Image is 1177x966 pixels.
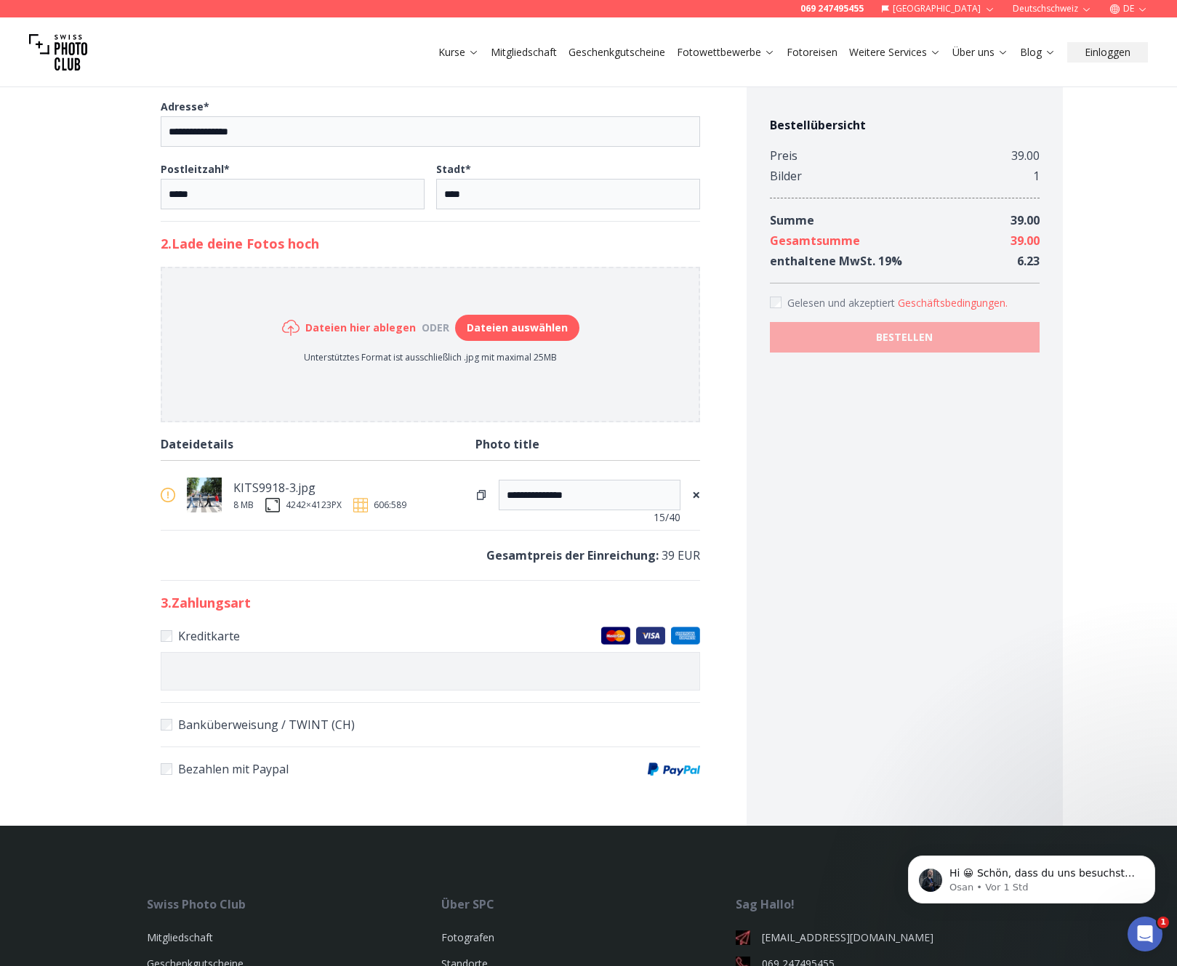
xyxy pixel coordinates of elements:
[770,145,798,166] div: Preis
[952,45,1008,60] a: Über uns
[1157,917,1169,928] span: 1
[671,627,700,645] img: American Express
[147,895,441,913] div: Swiss Photo Club
[781,42,843,63] button: Fotoreisen
[161,233,700,254] h2: 2. Lade deine Fotos hoch
[636,627,665,645] img: Visa
[147,930,213,944] a: Mitgliedschaft
[1020,45,1056,60] a: Blog
[374,499,406,511] span: 606:589
[161,759,700,779] label: Bezahlen mit Paypal
[770,210,814,230] div: Summe
[654,510,680,525] span: 15 /40
[29,23,87,81] img: Swiss photo club
[770,230,860,251] div: Gesamtsumme
[849,45,941,60] a: Weitere Services
[800,3,864,15] a: 069 247495455
[692,485,700,505] span: ×
[736,930,1030,945] a: [EMAIL_ADDRESS][DOMAIN_NAME]
[161,626,700,646] label: Kreditkarte
[161,719,172,730] input: Banküberweisung / TWINT (CH)
[282,352,579,363] p: Unterstütztes Format ist ausschließlich .jpg mit maximal 25MB
[433,42,485,63] button: Kurse
[1011,145,1040,166] div: 39.00
[1033,166,1040,186] div: 1
[677,45,775,60] a: Fotowettbewerbe
[161,434,475,454] div: Dateidetails
[161,100,209,113] b: Adresse *
[601,627,630,645] img: Master Cards
[161,630,172,642] input: KreditkarteMaster CardsVisaAmerican Express
[947,42,1014,63] button: Über uns
[161,488,175,502] img: warn
[648,762,700,776] img: Paypal
[485,42,563,63] button: Mitgliedschaft
[1011,233,1040,249] span: 39.00
[438,45,479,60] a: Kurse
[876,330,933,345] b: BESTELLEN
[161,592,700,613] h2: 3 . Zahlungsart
[161,715,700,735] label: Banküberweisung / TWINT (CH)
[187,478,222,512] img: thumb
[305,321,416,335] h6: Dateien hier ablegen
[563,42,671,63] button: Geschenkgutscheine
[441,930,494,944] a: Fotografen
[886,825,1177,927] iframe: Intercom notifications Nachricht
[486,547,659,563] b: Gesamtpreis der Einreichung :
[436,179,700,209] input: Stadt*
[1017,253,1040,269] span: 6.23
[770,251,902,271] div: enthaltene MwSt. 19 %
[1128,917,1162,951] iframe: Intercom live chat
[1011,212,1040,228] span: 39.00
[416,321,455,335] div: oder
[161,763,172,775] input: Bezahlen mit PaypalPaypal
[455,315,579,341] button: Dateien auswählen
[265,498,280,512] img: size
[286,499,342,511] div: 4242 × 4123 PX
[170,664,691,678] iframe: Sicherer Eingaberahmen für Kartenzahlungen
[787,45,837,60] a: Fotoreisen
[1067,42,1148,63] button: Einloggen
[770,166,802,186] div: Bilder
[161,116,700,147] input: Adresse*
[1014,42,1061,63] button: Blog
[491,45,557,60] a: Mitgliedschaft
[843,42,947,63] button: Weitere Services
[787,296,898,310] span: Gelesen und akzeptiert
[353,498,368,512] img: ratio
[233,478,406,498] div: KITS9918-3.jpg
[898,296,1008,310] button: Accept termsGelesen und akzeptiert
[770,297,782,308] input: Accept terms
[475,434,700,454] div: Photo title
[441,895,736,913] div: Über SPC
[569,45,665,60] a: Geschenkgutscheine
[161,545,700,565] p: 39 EUR
[671,42,781,63] button: Fotowettbewerbe
[161,179,425,209] input: Postleitzahl*
[770,116,1040,134] h4: Bestellübersicht
[436,162,471,176] b: Stadt *
[161,162,230,176] b: Postleitzahl *
[770,322,1040,353] button: BESTELLEN
[736,895,1030,913] div: Sag Hallo!
[233,499,254,511] div: 8 MB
